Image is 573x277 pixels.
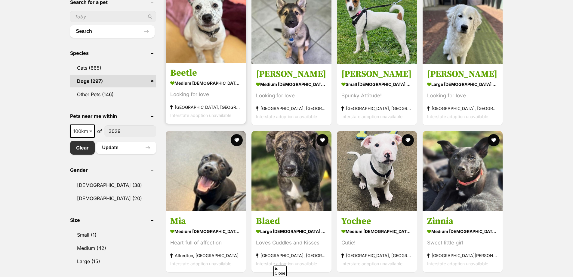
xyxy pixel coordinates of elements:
[341,80,412,89] strong: small [DEMOGRAPHIC_DATA] Dog
[166,131,246,211] img: Mia - Labrador Retriever Dog
[427,114,488,119] span: Interstate adoption unavailable
[341,114,402,119] span: Interstate adoption unavailable
[256,216,327,227] h3: Blaed
[423,211,503,272] a: Zinnia medium [DEMOGRAPHIC_DATA] Dog Sweet little girl [GEOGRAPHIC_DATA][PERSON_NAME][GEOGRAPHIC_...
[341,227,412,236] strong: medium [DEMOGRAPHIC_DATA] Dog
[427,69,498,80] h3: [PERSON_NAME]
[256,239,327,247] div: Loves Cuddles and Kisses
[170,261,231,266] span: Interstate adoption unavailable
[256,227,327,236] strong: large [DEMOGRAPHIC_DATA] Dog
[170,91,241,99] div: Looking for love
[256,105,327,113] strong: [GEOGRAPHIC_DATA], [GEOGRAPHIC_DATA]
[256,114,317,119] span: Interstate adoption unavailable
[341,251,412,260] strong: [GEOGRAPHIC_DATA], [GEOGRAPHIC_DATA]
[170,79,241,88] strong: medium [DEMOGRAPHIC_DATA] Dog
[423,131,503,211] img: Zinnia - Australian Kelpie Dog
[70,242,156,254] a: Medium (42)
[104,125,156,137] input: postcode
[70,50,156,56] header: Species
[96,142,156,154] button: Update
[427,105,498,113] strong: [GEOGRAPHIC_DATA], [GEOGRAPHIC_DATA]
[70,255,156,268] a: Large (15)
[70,179,156,191] a: [DEMOGRAPHIC_DATA] (38)
[341,105,412,113] strong: [GEOGRAPHIC_DATA], [GEOGRAPHIC_DATA]
[70,124,95,138] span: 100km
[256,69,327,80] h3: [PERSON_NAME]
[488,134,500,146] button: favourite
[427,227,498,236] strong: medium [DEMOGRAPHIC_DATA] Dog
[427,80,498,89] strong: large [DEMOGRAPHIC_DATA] Dog
[70,25,155,37] button: Search
[427,216,498,227] h3: Zinnia
[423,64,503,125] a: [PERSON_NAME] large [DEMOGRAPHIC_DATA] Dog Looking for love [GEOGRAPHIC_DATA], [GEOGRAPHIC_DATA] ...
[427,261,488,266] span: Interstate adoption unavailable
[70,167,156,173] header: Gender
[170,68,241,79] h3: Beetle
[251,211,331,272] a: Blaed large [DEMOGRAPHIC_DATA] Dog Loves Cuddles and Kisses [GEOGRAPHIC_DATA], [GEOGRAPHIC_DATA] ...
[70,61,156,74] a: Cats (665)
[341,239,412,247] div: Cutie!
[170,113,231,118] span: Interstate adoption unavailable
[166,63,246,124] a: Beetle medium [DEMOGRAPHIC_DATA] Dog Looking for love [GEOGRAPHIC_DATA], [GEOGRAPHIC_DATA] Inters...
[337,131,417,211] img: Yochee - Staffordshire Bull Terrier Dog
[170,239,241,247] div: Heart full of affection
[71,127,94,135] span: 100km
[70,228,156,241] a: Small (1)
[427,92,498,100] div: Looking for love
[341,216,412,227] h3: Yochee
[70,141,95,155] a: Clear
[70,217,156,223] header: Size
[170,251,241,260] strong: Alfredton, [GEOGRAPHIC_DATA]
[170,227,241,236] strong: medium [DEMOGRAPHIC_DATA] Dog
[337,64,417,125] a: [PERSON_NAME] small [DEMOGRAPHIC_DATA] Dog Spunky Attitude! [GEOGRAPHIC_DATA], [GEOGRAPHIC_DATA] ...
[97,127,102,135] span: of
[70,113,156,119] header: Pets near me within
[70,88,156,101] a: Other Pets (146)
[256,92,327,100] div: Looking for love
[170,103,241,112] strong: [GEOGRAPHIC_DATA], [GEOGRAPHIC_DATA]
[256,80,327,89] strong: medium [DEMOGRAPHIC_DATA] Dog
[341,92,412,100] div: Spunky Attitude!
[251,131,331,211] img: Blaed - Australian Kelpie x Staghound Dog
[251,64,331,125] a: [PERSON_NAME] medium [DEMOGRAPHIC_DATA] Dog Looking for love [GEOGRAPHIC_DATA], [GEOGRAPHIC_DATA]...
[427,251,498,260] strong: [GEOGRAPHIC_DATA][PERSON_NAME][GEOGRAPHIC_DATA]
[316,134,328,146] button: favourite
[337,211,417,272] a: Yochee medium [DEMOGRAPHIC_DATA] Dog Cutie! [GEOGRAPHIC_DATA], [GEOGRAPHIC_DATA] Interstate adopt...
[256,261,317,266] span: Interstate adoption unavailable
[256,251,327,260] strong: [GEOGRAPHIC_DATA], [GEOGRAPHIC_DATA]
[170,216,241,227] h3: Mia
[273,266,287,276] span: Close
[427,239,498,247] div: Sweet little girl
[70,75,156,87] a: Dogs (297)
[70,11,156,22] input: Toby
[402,134,414,146] button: favourite
[166,211,246,272] a: Mia medium [DEMOGRAPHIC_DATA] Dog Heart full of affection Alfredton, [GEOGRAPHIC_DATA] Interstate...
[231,134,243,146] button: favourite
[341,261,402,266] span: Interstate adoption unavailable
[341,69,412,80] h3: [PERSON_NAME]
[70,192,156,205] a: [DEMOGRAPHIC_DATA] (20)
